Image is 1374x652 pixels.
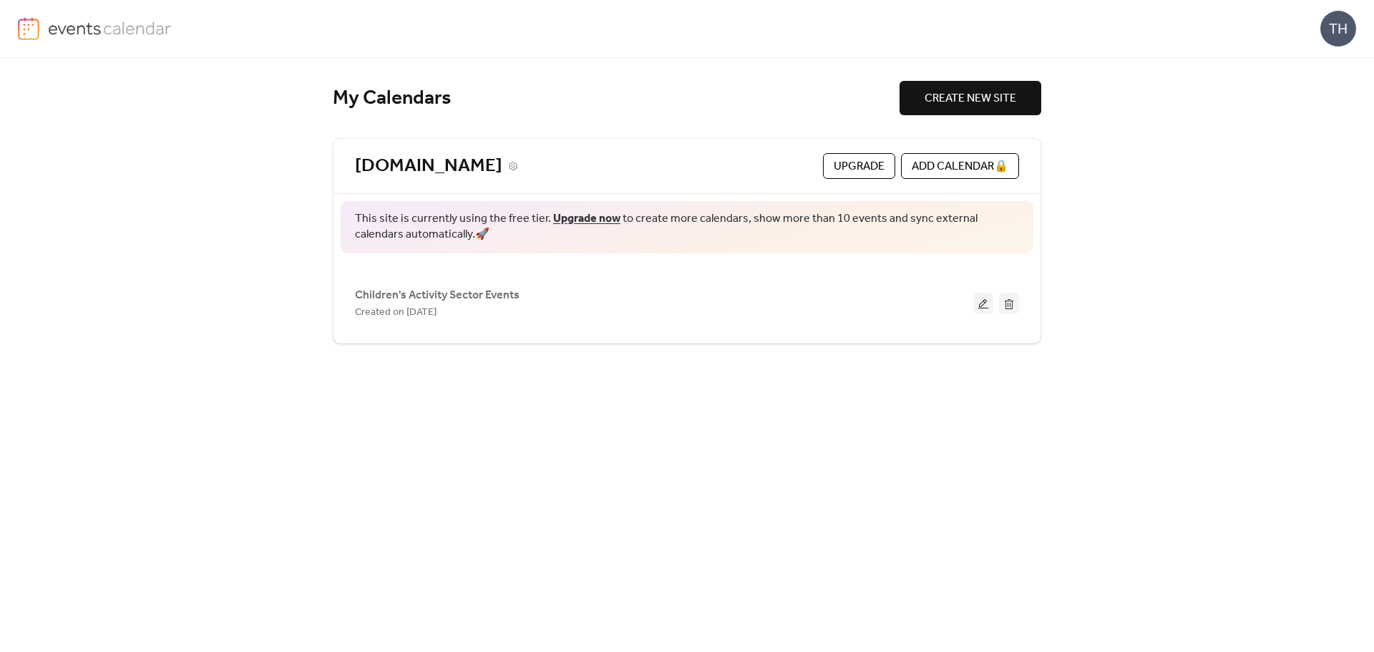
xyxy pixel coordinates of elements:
button: Upgrade [823,153,895,179]
div: TH [1320,11,1356,47]
span: CREATE NEW SITE [925,90,1016,107]
a: Upgrade now [553,208,620,230]
div: My Calendars [333,86,900,111]
span: Children's Activity Sector Events [355,287,520,304]
a: [DOMAIN_NAME] [355,155,502,178]
span: This site is currently using the free tier. to create more calendars, show more than 10 events an... [355,211,1019,243]
span: Upgrade [834,158,885,175]
span: Created on [DATE] [355,304,437,321]
img: logo-type [48,17,172,39]
button: CREATE NEW SITE [900,81,1041,115]
a: Children's Activity Sector Events [355,291,520,299]
img: logo [18,17,39,40]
